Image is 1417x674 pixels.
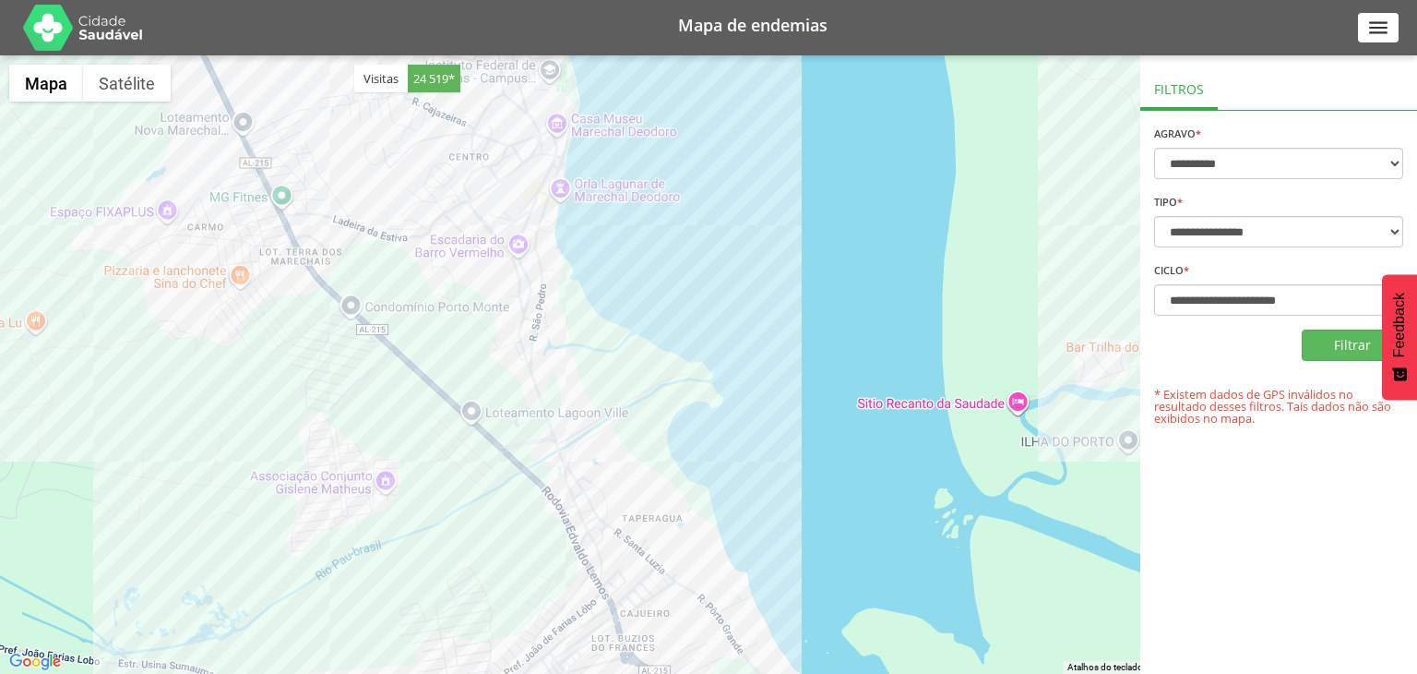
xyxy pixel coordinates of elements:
[1154,389,1403,424] p: * Existem dados de GPS inválidos no resultado desses filtros. Tais dados não são exibidos no mapa.
[1366,16,1390,40] i: 
[166,17,1340,33] h1: Mapa de endemias
[408,65,460,92] span: 24 519*
[1154,265,1189,275] label: Ciclo
[1391,293,1408,357] span: Feedback
[83,65,171,102] button: Mostrar imagens de satélite
[1302,330,1403,361] button: Filtrar
[1067,661,1143,674] button: Atalhos do teclado
[1140,65,1218,110] div: Filtros
[1382,274,1417,400] button: Feedback - Mostrar pesquisa
[354,65,460,92] div: Visitas
[9,65,83,102] button: Mostrar mapa de ruas
[1154,128,1201,138] label: Agravo
[1154,197,1183,207] label: Tipo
